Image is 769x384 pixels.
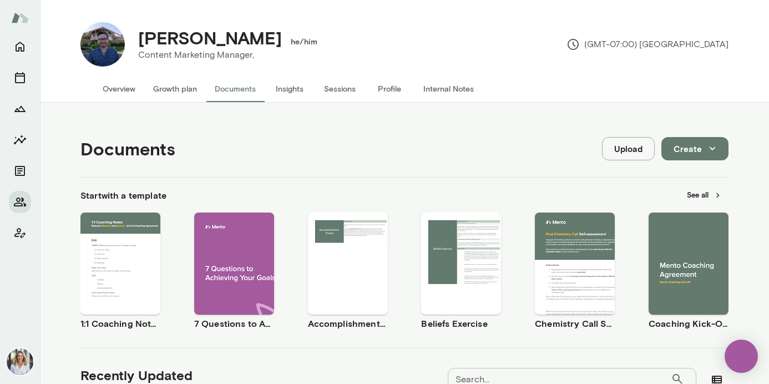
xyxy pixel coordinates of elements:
h6: Start with a template [80,189,166,202]
button: Insights [9,129,31,151]
button: Members [9,191,31,213]
button: Internal Notes [414,75,483,102]
button: Create [661,137,728,160]
img: Jordan Schultz [80,22,125,67]
img: Mento [11,7,29,28]
button: Overview [94,75,144,102]
button: Home [9,36,31,58]
h6: 7 Questions to Achieving Your Goals [194,317,274,330]
button: Sessions [9,67,31,89]
button: Documents [9,160,31,182]
img: Jennifer Palazzo [7,348,33,375]
button: Client app [9,222,31,244]
h6: Accomplishment Tracker [308,317,388,330]
h6: he/him [291,36,318,47]
button: Profile [365,75,414,102]
h4: [PERSON_NAME] [138,27,282,48]
h6: Chemistry Call Self-Assessment [Coaches only] [535,317,615,330]
button: Growth Plan [9,98,31,120]
button: Documents [206,75,265,102]
h6: Coaching Kick-Off | Coaching Agreement [649,317,728,330]
p: (GMT-07:00) [GEOGRAPHIC_DATA] [566,38,728,51]
button: Insights [265,75,315,102]
h6: 1:1 Coaching Notes [80,317,160,330]
button: Growth plan [144,75,206,102]
h4: Documents [80,138,175,159]
button: Sessions [315,75,365,102]
button: See all [680,186,728,204]
h5: Recently Updated [80,366,193,384]
h6: Beliefs Exercise [421,317,501,330]
p: Content Marketing Manager, [138,48,309,62]
button: Upload [602,137,655,160]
